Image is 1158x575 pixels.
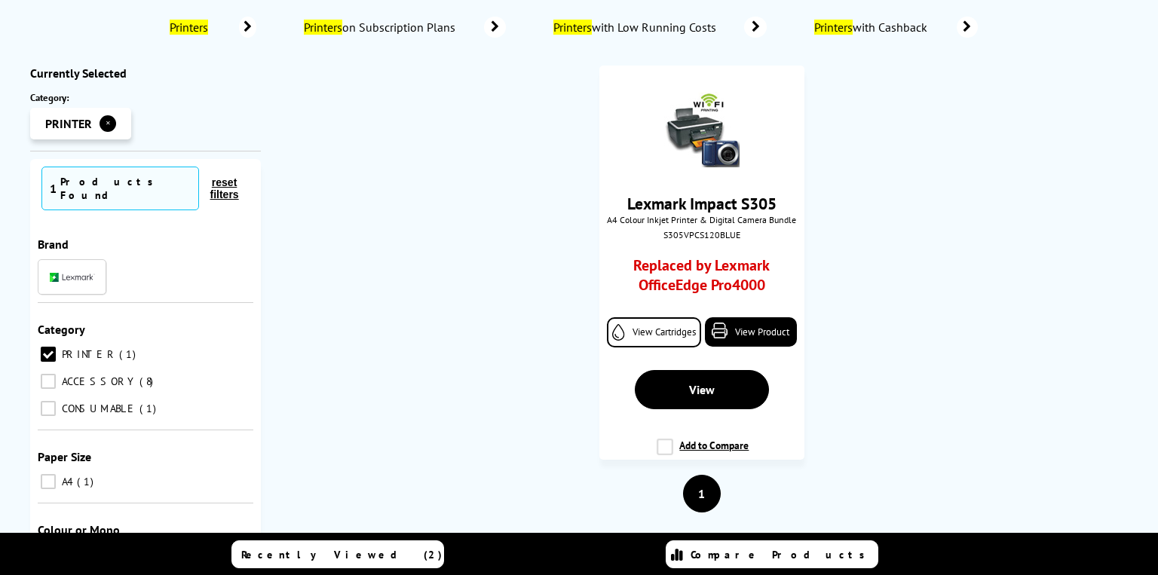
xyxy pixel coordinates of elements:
[50,181,57,196] span: 1
[41,474,56,489] input: A4 1
[60,175,191,202] div: Products Found
[689,382,715,397] span: View
[657,439,749,467] label: Add to Compare
[41,401,56,416] input: CONSUMABLE 1
[41,374,56,389] input: ACCESSORY 8
[58,347,118,361] span: PRINTER
[38,237,69,252] span: Brand
[302,20,461,35] span: on Subscription Plans
[50,273,95,282] img: Lexmark
[551,20,721,35] span: with Low Running Costs
[199,176,249,201] button: reset filters
[165,17,256,38] a: Printers
[58,402,138,415] span: CONSUMABLE
[812,17,978,38] a: Printerswith Cashback
[691,548,873,561] span: Compare Products
[231,540,444,568] a: Recently Viewed (2)
[30,91,173,104] span: Category :
[100,115,116,132] button: ✕
[38,522,120,537] span: Colour or Mono
[58,375,138,388] span: ACCESSORY
[302,17,506,38] a: Printerson Subscription Plans
[666,540,878,568] a: Compare Products
[241,548,443,561] span: Recently Viewed (2)
[627,193,777,214] a: Lexmark Impact S305
[664,92,740,167] img: s305bundleland.jpg
[77,475,97,488] span: 1
[304,20,342,35] mark: Printers
[812,20,934,35] span: with Cashback
[170,20,208,35] mark: Printers
[38,322,85,337] span: Category
[607,214,796,225] span: A4 Colour Inkjet Printer & Digital Camera Bundle
[45,116,92,131] span: PRINTER
[139,402,160,415] span: 1
[626,255,777,302] a: Replaced by Lexmark OfficeEdge Pro4000
[553,20,592,35] mark: Printers
[139,375,157,388] span: 8
[38,449,91,464] span: Paper Size
[814,20,853,35] mark: Printers
[635,370,769,409] a: View
[119,347,139,361] span: 1
[551,17,767,38] a: Printerswith Low Running Costs
[30,66,261,81] div: Currently Selected
[607,317,701,347] a: View Cartridges
[611,229,792,240] div: S305VPCS120BLUE
[705,317,796,347] a: View Product
[58,475,75,488] span: A4
[41,347,56,362] input: PRINTER 1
